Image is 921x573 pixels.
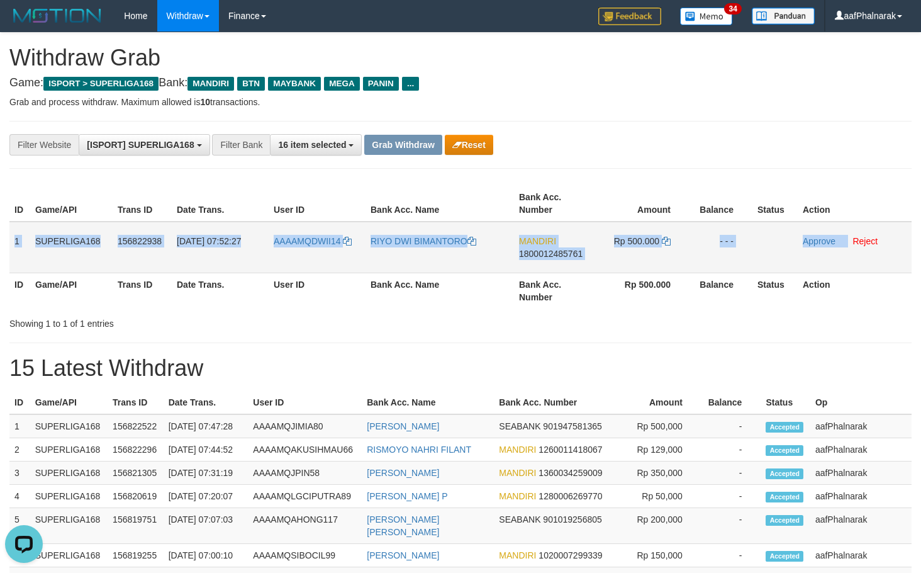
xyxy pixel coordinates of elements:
[9,356,912,381] h1: 15 Latest Withdraw
[9,414,30,438] td: 1
[594,186,689,222] th: Amount
[79,134,209,156] button: [ISPORT] SUPERLIGA168
[752,273,798,309] th: Status
[248,414,362,438] td: AAAAMQJIMIA80
[445,135,493,155] button: Reset
[499,445,536,455] span: MANDIRI
[270,134,362,156] button: 16 item selected
[164,414,248,438] td: [DATE] 07:47:28
[539,550,602,560] span: Copy 1020007299339 to clipboard
[212,134,270,156] div: Filter Bank
[766,422,803,433] span: Accepted
[9,45,912,71] h1: Withdraw Grab
[701,414,761,438] td: -
[810,544,912,567] td: aafPhalnarak
[248,462,362,485] td: AAAAMQJPIN58
[499,550,536,560] span: MANDIRI
[810,462,912,485] td: aafPhalnarak
[43,77,159,91] span: ISPORT > SUPERLIGA168
[30,273,113,309] th: Game/API
[766,515,803,526] span: Accepted
[164,391,248,414] th: Date Trans.
[108,391,164,414] th: Trans ID
[689,273,752,309] th: Balance
[810,414,912,438] td: aafPhalnarak
[9,462,30,485] td: 3
[615,544,701,567] td: Rp 150,000
[164,485,248,508] td: [DATE] 07:20:07
[810,508,912,544] td: aafPhalnarak
[724,3,741,14] span: 34
[701,485,761,508] td: -
[494,391,615,414] th: Bank Acc. Number
[514,186,594,222] th: Bank Acc. Number
[248,485,362,508] td: AAAAMQLGCIPUTRA89
[274,236,341,246] span: AAAAMQDWII14
[108,544,164,567] td: 156819255
[30,462,108,485] td: SUPERLIGA168
[30,485,108,508] td: SUPERLIGA168
[852,236,878,246] a: Reject
[164,508,248,544] td: [DATE] 07:07:03
[701,462,761,485] td: -
[615,414,701,438] td: Rp 500,000
[9,391,30,414] th: ID
[108,462,164,485] td: 156821305
[766,445,803,456] span: Accepted
[752,8,815,25] img: panduan.png
[366,273,514,309] th: Bank Acc. Name
[30,186,113,222] th: Game/API
[810,485,912,508] td: aafPhalnarak
[598,8,661,25] img: Feedback.jpg
[366,186,514,222] th: Bank Acc. Name
[367,491,447,501] a: [PERSON_NAME] P
[324,77,360,91] span: MEGA
[701,438,761,462] td: -
[9,438,30,462] td: 2
[701,544,761,567] td: -
[514,273,594,309] th: Bank Acc. Number
[766,468,803,479] span: Accepted
[615,508,701,544] td: Rp 200,000
[680,8,733,25] img: Button%20Memo.svg
[268,77,321,91] span: MAYBANK
[274,236,352,246] a: AAAAMQDWII14
[539,491,602,501] span: Copy 1280006269770 to clipboard
[113,186,172,222] th: Trans ID
[269,186,366,222] th: User ID
[30,414,108,438] td: SUPERLIGA168
[367,445,471,455] a: RISMOYO NAHRI FILANT
[499,514,540,525] span: SEABANK
[30,222,113,273] td: SUPERLIGA168
[761,391,810,414] th: Status
[539,445,602,455] span: Copy 1260011418067 to clipboard
[248,438,362,462] td: AAAAMQAKUSIHMAU66
[9,273,30,309] th: ID
[689,222,752,273] td: - - -
[248,544,362,567] td: AAAAMQSIBOCIL99
[108,438,164,462] td: 156822296
[364,135,442,155] button: Grab Withdraw
[615,391,701,414] th: Amount
[615,438,701,462] td: Rp 129,000
[519,236,556,246] span: MANDIRI
[9,222,30,273] td: 1
[9,77,912,89] h4: Game: Bank:
[9,312,374,330] div: Showing 1 to 1 of 1 entries
[278,140,346,150] span: 16 item selected
[367,550,439,560] a: [PERSON_NAME]
[662,236,671,246] a: Copy 500000 to clipboard
[367,514,439,537] a: [PERSON_NAME] [PERSON_NAME]
[367,468,439,478] a: [PERSON_NAME]
[615,485,701,508] td: Rp 50,000
[543,514,601,525] span: Copy 901019256805 to clipboard
[543,421,601,431] span: Copy 901947581365 to clipboard
[9,485,30,508] td: 4
[766,551,803,562] span: Accepted
[9,96,912,108] p: Grab and process withdraw. Maximum allowed is transactions.
[371,236,476,246] a: RIYO DWI BIMANTORO
[810,391,912,414] th: Op
[363,77,399,91] span: PANIN
[798,273,912,309] th: Action
[187,77,234,91] span: MANDIRI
